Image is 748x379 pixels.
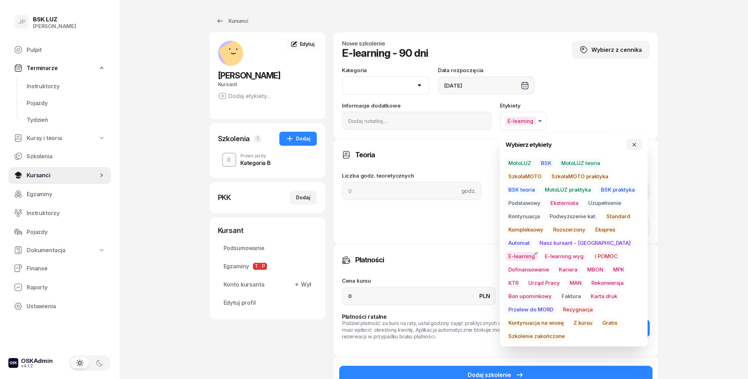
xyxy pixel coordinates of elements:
button: Przelew do MORD [505,305,556,314]
div: Kursant [218,81,317,88]
button: E-learning [505,252,537,261]
div: Kursant [218,226,317,235]
span: Tydzień [27,117,105,123]
span: Nasz kursant - [GEOGRAPHIC_DATA] [536,239,633,248]
span: Kursy i teoria [27,135,62,142]
a: EgzaminyTP [218,258,317,275]
span: Pojazdy [27,229,105,235]
span: Z kursu [570,318,595,328]
span: MBON [584,265,606,274]
span: MPK [610,265,627,274]
button: BPrawo jazdyKategoria B [218,150,317,170]
button: BSK praktyka [598,185,637,194]
button: SzkołaMOTO [505,172,544,181]
span: Karta druk [588,292,620,301]
button: Kompleksowy [505,225,546,234]
span: JP [18,19,26,25]
span: Kursanci [27,172,98,179]
button: KTR [505,278,521,288]
a: Kursanci [210,14,254,28]
a: Pulpit [8,41,111,58]
span: E-learning [505,117,536,125]
button: Kontynuacja [505,212,542,221]
button: E-learning wyg. [542,252,588,261]
a: Ustawienia [8,298,111,315]
span: Terminarze [27,65,57,71]
a: Edytuj profil [218,294,317,311]
button: MotoLUZ praktyka [542,185,593,194]
div: v4.1.2 [21,364,53,368]
button: Eksternista [547,199,581,208]
span: T [253,263,260,270]
button: Rozszerzony [550,225,588,234]
button: Rezygnacja [560,305,595,314]
div: Prawo jazdy [240,154,271,158]
button: Bon upominkowy [505,292,554,301]
span: Wył [298,281,311,288]
div: Szkolenia [218,134,250,144]
button: Uzupełnienie [585,199,624,208]
button: Podstawowy [505,199,543,208]
span: Pulpit [27,47,105,53]
a: Edytuj [286,38,319,50]
span: Edytuj [300,41,314,47]
span: Konto kursanta [224,281,311,288]
button: Rekonwersja [588,278,626,288]
div: Wybierz z cennika [579,46,642,54]
button: Standard [603,212,633,221]
span: Edytuj profil [224,299,311,306]
h3: Płatności [355,254,384,266]
span: Dokumentacja [27,247,66,254]
span: [PERSON_NAME] [218,70,280,81]
button: Kontynuacja na wiosę [505,318,566,328]
div: Dodaj [286,135,310,143]
button: MotoLUZ teoria [558,159,603,168]
div: Dodaj etykiety... [218,92,271,100]
button: I POMOC [592,252,620,261]
img: logo-xs-dark@2x.png [8,358,18,368]
button: Dodaj [290,191,317,205]
button: BSK [538,159,554,168]
span: Faktura [558,292,583,301]
a: Instruktorzy [8,205,111,221]
a: Dokumentacja [8,242,111,258]
span: Podsumowanie [224,245,311,251]
span: P [260,263,267,270]
input: Dodaj notatkę... [342,112,492,130]
button: Ekspres [592,225,618,234]
button: B [222,153,236,167]
h4: Wybierz etykiety [505,140,551,150]
h4: Nowe szkolenie [342,41,428,47]
button: Automat [505,239,532,248]
input: 0 [342,287,496,305]
span: Szkolenia [27,153,105,160]
span: Egzaminy [224,263,311,270]
span: Podwyższenie kat. [547,212,599,221]
span: Egzaminy [27,191,105,198]
button: Szkolenie zakończone [505,332,567,341]
span: Gratis [599,318,620,328]
a: Kursanci [8,167,111,184]
div: Dodaj [296,193,310,202]
a: Finanse [8,260,111,277]
button: BSK teoria [505,185,537,194]
button: MAN [567,278,584,288]
div: Dodaj szkolenie [468,371,524,379]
